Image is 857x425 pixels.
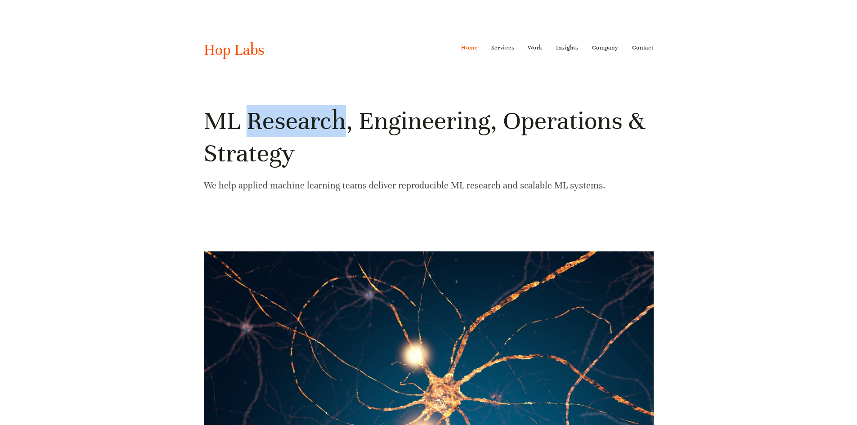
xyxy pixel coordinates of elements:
a: Company [592,40,619,55]
a: Work [528,40,543,55]
a: Home [461,40,478,55]
a: Insights [556,40,579,55]
a: Hop Labs [204,40,265,59]
a: Services [491,40,515,55]
p: We help applied machine learning teams deliver reproducible ML research and scalable ML systems. [204,178,654,193]
a: Contact [632,40,654,55]
h1: ML Research, Engineering, Operations & Strategy [204,105,654,170]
